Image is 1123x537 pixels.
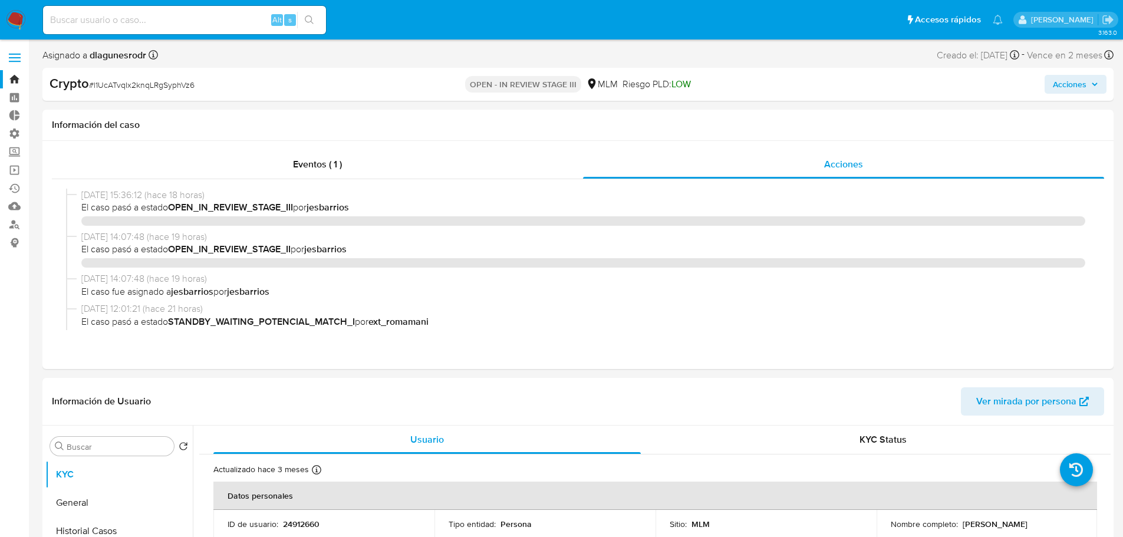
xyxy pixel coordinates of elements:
[55,442,64,451] button: Buscar
[586,78,618,91] div: MLM
[961,387,1104,416] button: Ver mirada por persona
[272,14,282,25] span: Alt
[691,519,710,529] p: MLM
[671,77,691,91] span: LOW
[891,519,958,529] p: Nombre completo :
[500,519,532,529] p: Persona
[1053,75,1086,94] span: Acciones
[1031,14,1098,25] p: nicolas.tyrkiel@mercadolibre.com
[50,74,89,93] b: Crypto
[89,79,195,91] span: # l1UcATvqIx2knqLRgSyphVz6
[283,519,320,529] p: 24912660
[43,12,326,28] input: Buscar usuario o caso...
[228,519,278,529] p: ID de usuario :
[1022,47,1025,63] span: -
[293,157,342,171] span: Eventos ( 1 )
[45,489,193,517] button: General
[976,387,1076,416] span: Ver mirada por persona
[213,482,1097,510] th: Datos personales
[465,76,581,93] p: OPEN - IN REVIEW STAGE III
[449,519,496,529] p: Tipo entidad :
[993,15,1003,25] a: Notificaciones
[42,49,146,62] span: Asignado a
[52,119,1104,131] h1: Información del caso
[288,14,292,25] span: s
[1027,49,1102,62] span: Vence en 2 meses
[937,47,1019,63] div: Creado el: [DATE]
[87,48,146,62] b: dlagunesrodr
[67,442,169,452] input: Buscar
[859,433,907,446] span: KYC Status
[824,157,863,171] span: Acciones
[1045,75,1106,94] button: Acciones
[963,519,1028,529] p: [PERSON_NAME]
[915,14,981,26] span: Accesos rápidos
[670,519,687,529] p: Sitio :
[179,442,188,454] button: Volver al orden por defecto
[45,460,193,489] button: KYC
[623,78,691,91] span: Riesgo PLD:
[410,433,444,446] span: Usuario
[52,396,151,407] h1: Información de Usuario
[1102,14,1114,26] a: Salir
[297,12,321,28] button: search-icon
[213,464,309,475] p: Actualizado hace 3 meses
